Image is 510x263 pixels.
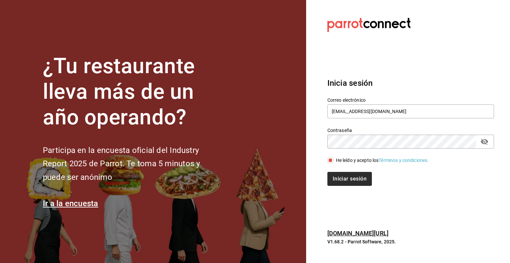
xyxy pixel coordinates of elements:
[327,98,494,102] label: Correo electrónico
[327,172,372,186] button: Iniciar sesión
[336,157,429,164] div: He leído y acepto los
[327,128,494,133] label: Contraseña
[327,230,388,237] a: [DOMAIN_NAME][URL]
[327,77,494,89] h3: Inicia sesión
[43,54,222,130] h1: ¿Tu restaurante lleva más de un año operando?
[327,104,494,118] input: Ingresa tu correo electrónico
[43,199,98,208] a: Ir a la encuesta
[327,238,494,245] p: V1.68.2 - Parrot Software, 2025.
[43,144,222,184] h2: Participa en la encuesta oficial del Industry Report 2025 de Parrot. Te toma 5 minutos y puede se...
[479,136,490,147] button: passwordField
[379,158,429,163] a: Términos y condiciones.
